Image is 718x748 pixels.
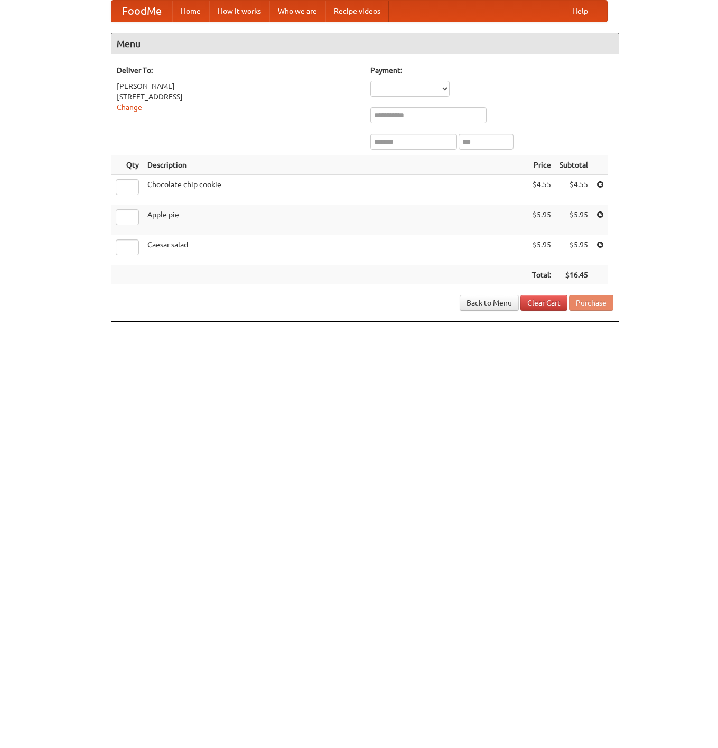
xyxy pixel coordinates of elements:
[143,175,528,205] td: Chocolate chip cookie
[528,235,555,265] td: $5.95
[143,155,528,175] th: Description
[564,1,596,22] a: Help
[111,155,143,175] th: Qty
[111,1,172,22] a: FoodMe
[460,295,519,311] a: Back to Menu
[111,33,619,54] h4: Menu
[569,295,613,311] button: Purchase
[555,205,592,235] td: $5.95
[117,81,360,91] div: [PERSON_NAME]
[520,295,567,311] a: Clear Cart
[325,1,389,22] a: Recipe videos
[528,265,555,285] th: Total:
[528,205,555,235] td: $5.95
[555,265,592,285] th: $16.45
[555,155,592,175] th: Subtotal
[555,235,592,265] td: $5.95
[117,91,360,102] div: [STREET_ADDRESS]
[269,1,325,22] a: Who we are
[117,65,360,76] h5: Deliver To:
[555,175,592,205] td: $4.55
[528,175,555,205] td: $4.55
[209,1,269,22] a: How it works
[172,1,209,22] a: Home
[117,103,142,112] a: Change
[370,65,613,76] h5: Payment:
[143,235,528,265] td: Caesar salad
[528,155,555,175] th: Price
[143,205,528,235] td: Apple pie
